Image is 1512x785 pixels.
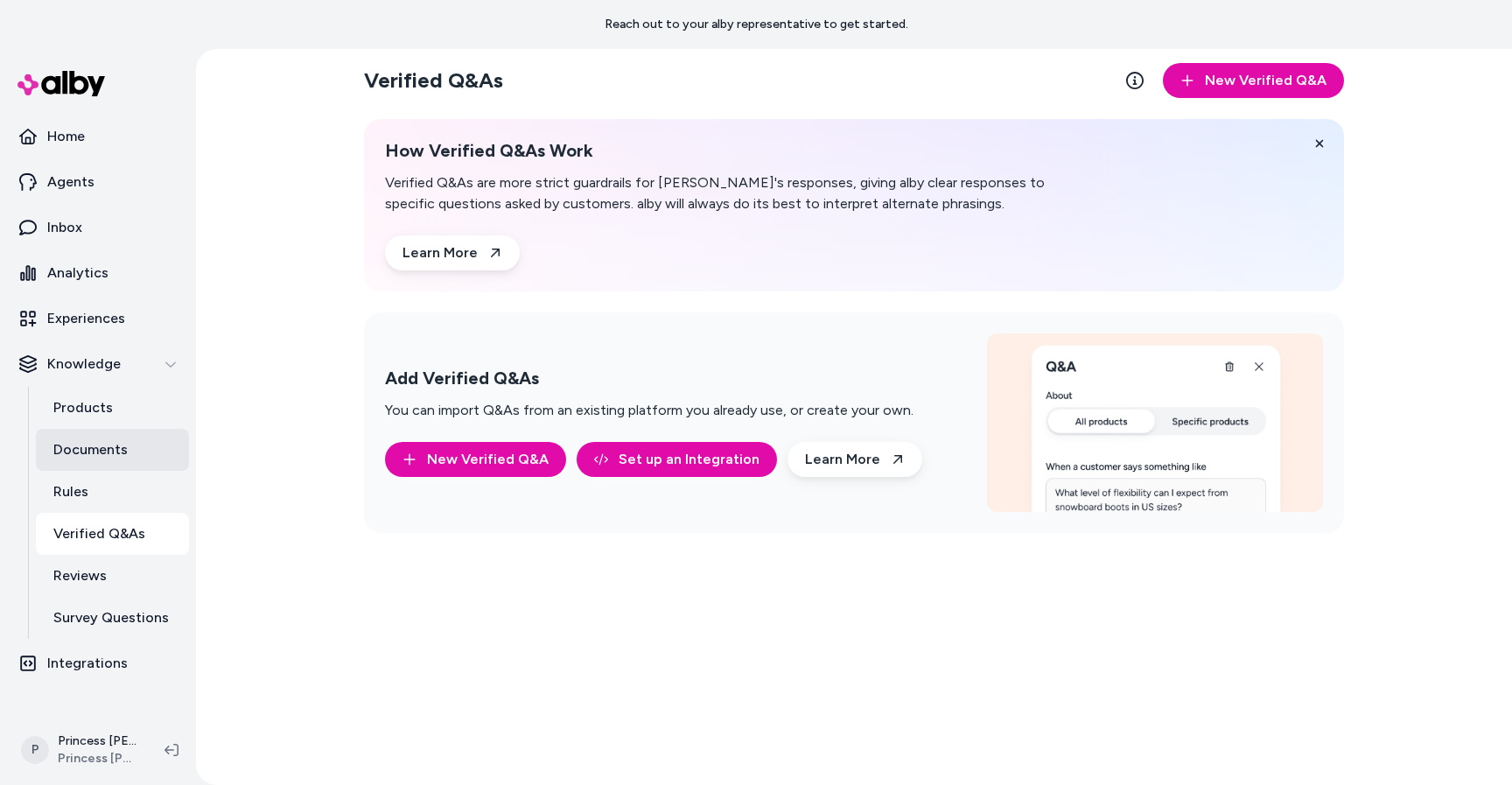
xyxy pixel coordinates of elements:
a: Analytics [7,252,189,294]
img: alby Logo [17,71,105,96]
button: New Verified Q&A [385,442,566,477]
p: Princess [PERSON_NAME] USA Shopify [58,732,136,750]
a: Experiences [7,298,189,340]
a: Home [7,116,189,158]
p: Experiences [47,308,125,329]
a: Documents [36,429,189,471]
p: You can import Q&As from an existing platform you already use, or create your own. [385,400,913,421]
h2: How Verified Q&As Work [385,140,1057,162]
a: Rules [36,471,189,513]
p: Products [53,397,113,418]
p: Home [47,126,85,147]
h2: Add Verified Q&As [385,368,913,389]
p: Inbox [47,217,82,238]
img: Add Verified Q&As [987,333,1323,512]
p: Agents [47,172,94,193]
button: New Verified Q&A [1163,63,1344,98]
button: Knowledge [7,343,189,385]
p: Analytics [47,263,108,284]
p: Rules [53,481,88,502]
a: Reviews [36,555,189,597]
a: Learn More [787,442,922,477]
a: Learn More [385,235,520,270]
p: Verified Q&As are more strict guardrails for [PERSON_NAME]'s responses, giving alby clear respons... [385,172,1057,214]
p: Reviews [53,565,107,586]
a: Integrations [7,642,189,684]
p: Documents [53,439,128,460]
p: Knowledge [47,354,121,375]
h2: Verified Q&As [364,67,503,95]
a: Products [36,387,189,429]
a: Inbox [7,207,189,249]
a: Survey Questions [36,597,189,639]
p: Reach out to your alby representative to get started. [605,16,908,33]
a: Set up an Integration [577,442,777,477]
p: Integrations [47,653,128,674]
p: Survey Questions [53,607,169,628]
a: Verified Q&As [36,513,189,555]
span: P [21,736,49,764]
button: PPrincess [PERSON_NAME] USA ShopifyPrincess [PERSON_NAME] USA [10,722,150,778]
span: Princess [PERSON_NAME] USA [58,750,136,767]
p: Verified Q&As [53,523,145,544]
a: Agents [7,161,189,203]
